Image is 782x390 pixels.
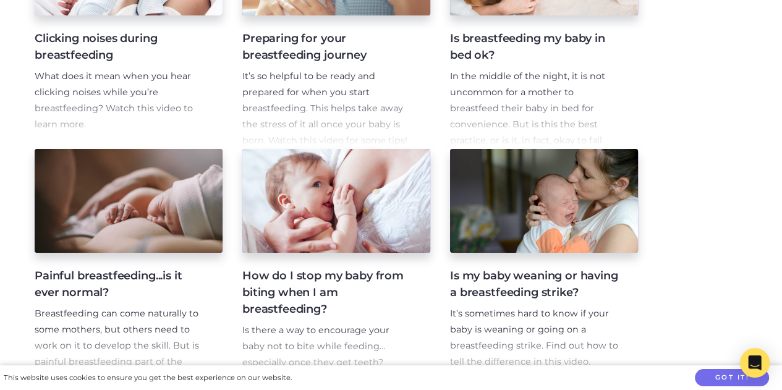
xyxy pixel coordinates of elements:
[740,348,770,378] div: Open Intercom Messenger
[242,149,430,386] a: How do I stop my baby from biting when I am breastfeeding? Is there a way to encourage your baby ...
[35,70,193,130] span: What does it mean when you hear clicking noises while you’re breastfeeding? Watch this video to l...
[450,149,638,386] a: Is my baby weaning or having a breastfeeding strike? It’s sometimes hard to know if your baby is ...
[242,268,410,318] h4: How do I stop my baby from biting when I am breastfeeding?
[450,69,618,165] p: In the middle of the night, it is not uncommon for a mother to breastfeed their baby in bed for c...
[695,369,769,387] button: Got it!
[450,30,618,64] h4: Is breastfeeding my baby in bed ok?
[242,70,407,146] span: It’s so helpful to be ready and prepared for when you start breastfeeding. This helps take away t...
[242,30,410,64] h4: Preparing for your breastfeeding journey
[35,149,223,386] a: Painful breastfeeding...is it ever normal? Breastfeeding can come naturally to some mothers, but ...
[35,268,203,301] h4: Painful breastfeeding...is it ever normal?
[35,30,203,64] h4: Clicking noises during breastfeeding
[450,306,618,370] p: It’s sometimes hard to know if your baby is weaning or going on a breastfeeding strike. Find out ...
[450,268,618,301] h4: Is my baby weaning or having a breastfeeding strike?
[4,371,292,384] div: This website uses cookies to ensure you get the best experience on our website.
